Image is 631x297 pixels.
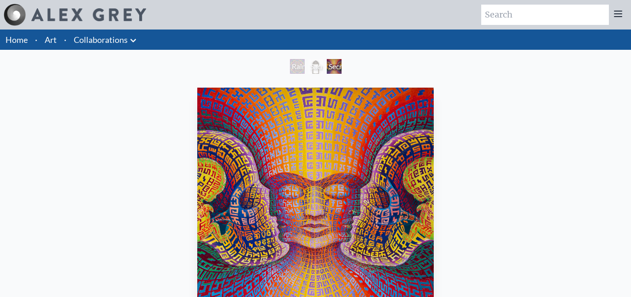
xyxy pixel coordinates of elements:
[74,33,128,46] a: Collaborations
[327,59,342,74] div: Secret Writing Being
[31,30,41,50] li: ·
[481,5,609,25] input: Search
[290,59,305,74] div: Rainbow Eye Ripple
[60,30,70,50] li: ·
[45,33,57,46] a: Art
[6,35,28,45] a: Home
[308,59,323,74] div: Sacred Mirrors Frame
